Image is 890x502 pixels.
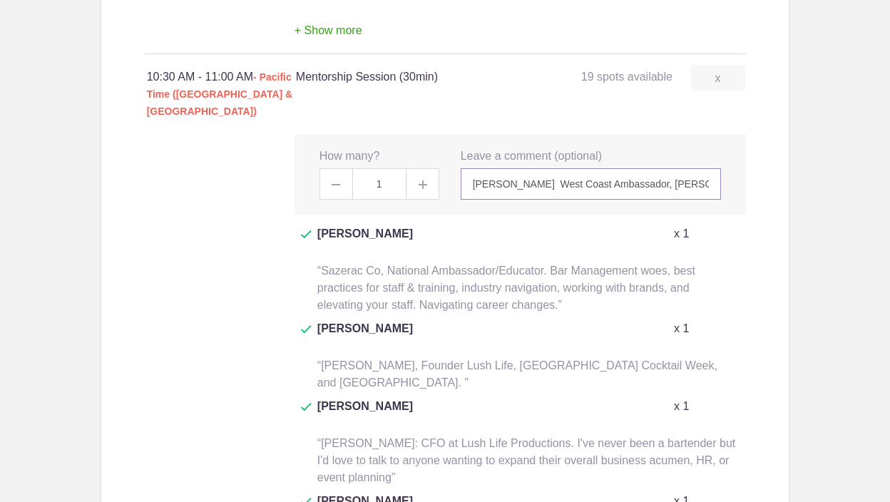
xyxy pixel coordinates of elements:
[319,148,379,165] label: How many?
[147,71,293,117] span: - Pacific Time ([GEOGRAPHIC_DATA] & [GEOGRAPHIC_DATA])
[317,359,717,389] span: “[PERSON_NAME], Founder Lush Life, [GEOGRAPHIC_DATA] Cocktail Week, and [GEOGRAPHIC_DATA]. ”
[301,230,312,239] img: Check dark green
[691,65,745,91] a: x
[332,184,340,185] img: Minus gray
[674,398,689,415] p: x 1
[295,9,362,53] button: + Show more
[317,437,735,483] span: “[PERSON_NAME]: CFO at Lush Life Productions. I've never been a bartender but I'd love to talk to...
[317,398,413,432] span: [PERSON_NAME]
[419,180,427,189] img: Plus gray
[461,148,602,165] label: Leave a comment (optional)
[317,320,413,354] span: [PERSON_NAME]
[674,320,689,337] p: x 1
[296,68,520,86] h4: Mentorship Session (30min)
[674,225,689,242] p: x 1
[581,71,672,83] span: 19 spots available
[317,225,413,260] span: [PERSON_NAME]
[301,325,312,334] img: Check dark green
[301,403,312,411] img: Check dark green
[147,68,296,120] div: 10:30 AM - 11:00 AM
[317,265,695,311] span: “Sazerac Co, National Ambassador/Educator. Bar Management woes, best practices for staff & traini...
